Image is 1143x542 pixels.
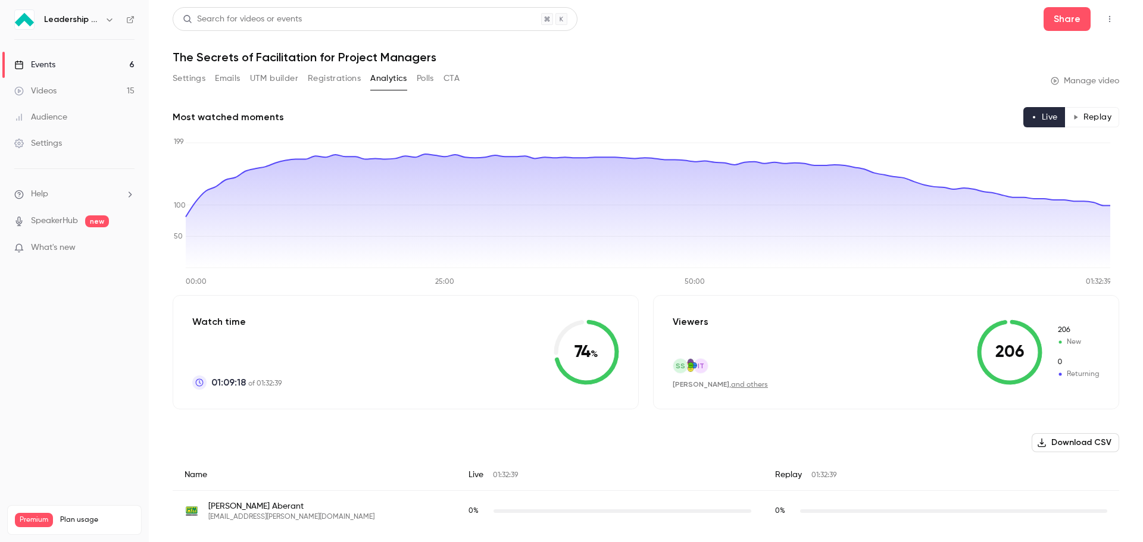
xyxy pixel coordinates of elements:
tspan: 25:00 [435,278,454,286]
div: Search for videos or events [183,13,302,26]
tspan: 50:00 [685,278,705,286]
div: , [673,380,768,390]
p: Watch time [192,315,282,329]
button: Download CSV [1032,433,1119,452]
tspan: 100 [174,202,186,209]
span: What's new [31,242,76,254]
div: Audience [14,111,67,123]
span: Help [31,188,48,200]
span: Live watch time [469,506,488,516]
button: Registrations [308,69,361,88]
div: jaberant@henkels.com [173,491,1119,532]
span: [EMAIL_ADDRESS][PERSON_NAME][DOMAIN_NAME] [208,512,374,522]
button: Polls [417,69,434,88]
span: Returning [1057,357,1100,368]
tspan: 50 [174,233,183,240]
p: Viewers [673,315,708,329]
img: markentrekin.com [684,359,697,372]
a: and others [731,381,768,389]
span: New [1057,325,1100,336]
span: 0 % [469,507,479,515]
div: Settings [14,137,62,149]
p: of 01:32:39 [211,375,282,390]
h6: Leadership Strategies - 2025 Webinars [44,14,100,26]
tspan: 01:32:39 [1086,278,1111,286]
button: Live [1023,107,1066,127]
span: Returning [1057,369,1100,380]
span: Plan usage [60,515,134,525]
span: 01:09:18 [211,375,246,390]
span: [PERSON_NAME] [673,380,729,389]
button: Emails [215,69,240,88]
button: Settings [173,69,205,88]
span: new [85,215,109,227]
div: Name [173,459,457,491]
iframe: Noticeable Trigger [120,243,135,253]
span: Replay watch time [775,506,794,516]
div: Replay [763,459,1119,491]
span: SS [676,361,685,371]
button: UTM builder [250,69,298,88]
span: 01:32:39 [493,472,518,479]
span: 0 % [775,507,785,515]
span: Premium [15,513,53,527]
h2: Most watched moments [173,110,284,124]
tspan: 00:00 [186,278,207,286]
a: SpeakerHub [31,215,78,227]
tspan: 199 [174,139,184,146]
span: 01:32:39 [811,472,836,479]
h1: The Secrets of Facilitation for Project Managers [173,50,1119,64]
img: henkels.com [185,504,199,518]
div: Videos [14,85,57,97]
span: New [1057,337,1100,347]
span: [PERSON_NAME] Aberant [208,500,374,512]
div: Live [457,459,763,491]
div: Events [14,59,55,71]
span: IT [698,361,704,371]
li: help-dropdown-opener [14,188,135,200]
button: Share [1044,7,1091,31]
button: CTA [444,69,460,88]
img: Leadership Strategies - 2025 Webinars [15,10,34,29]
button: Analytics [370,69,407,88]
button: Replay [1065,107,1119,127]
a: Manage video [1051,75,1119,87]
